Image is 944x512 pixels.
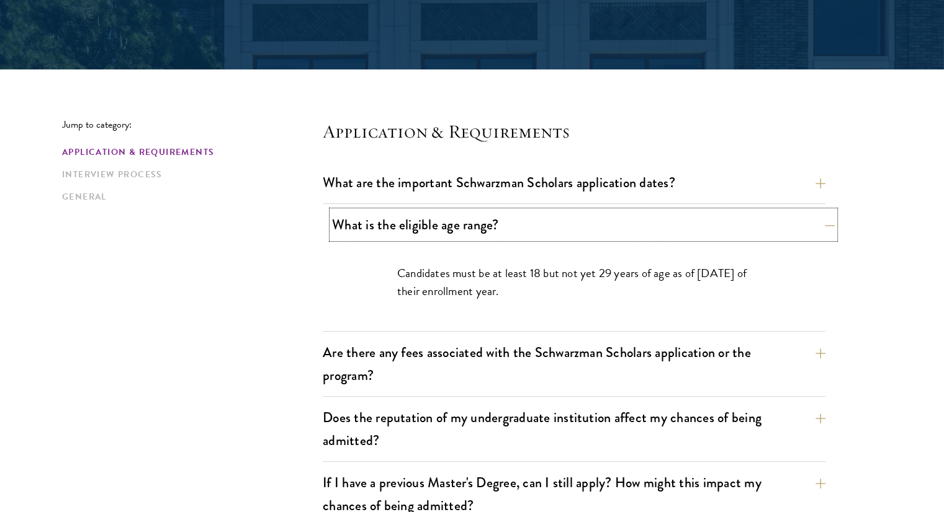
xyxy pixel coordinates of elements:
[62,168,315,181] a: Interview Process
[323,338,825,389] button: Are there any fees associated with the Schwarzman Scholars application or the program?
[323,169,825,196] button: What are the important Schwarzman Scholars application dates?
[323,404,825,454] button: Does the reputation of my undergraduate institution affect my chances of being admitted?
[332,211,835,239] button: What is the eligible age range?
[323,119,825,144] h4: Application & Requirements
[62,146,315,159] a: Application & Requirements
[62,190,315,203] a: General
[62,119,323,130] p: Jump to category:
[397,264,751,300] p: Candidates must be at least 18 but not yet 29 years of age as of [DATE] of their enrollment year.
